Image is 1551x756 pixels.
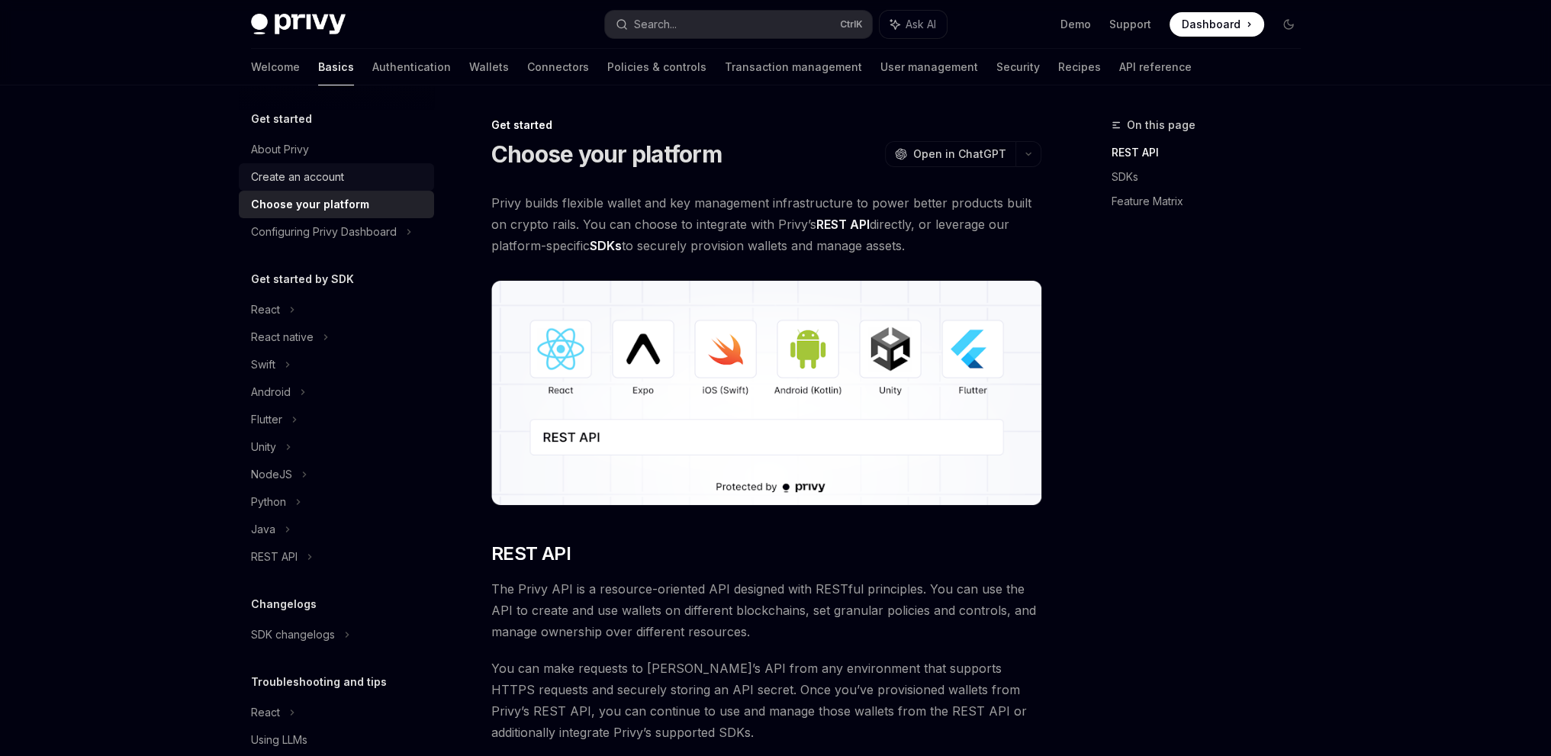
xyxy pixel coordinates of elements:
[251,110,312,128] h5: Get started
[491,281,1041,505] img: images/Platform2.png
[816,217,870,232] strong: REST API
[607,49,706,85] a: Policies & controls
[239,191,434,218] a: Choose your platform
[725,49,862,85] a: Transaction management
[1112,140,1313,165] a: REST API
[251,14,346,35] img: dark logo
[840,18,863,31] span: Ctrl K
[885,141,1015,167] button: Open in ChatGPT
[251,520,275,539] div: Java
[251,410,282,429] div: Flutter
[880,49,978,85] a: User management
[251,703,280,722] div: React
[1119,49,1192,85] a: API reference
[251,49,300,85] a: Welcome
[906,17,936,32] span: Ask AI
[1276,12,1301,37] button: Toggle dark mode
[239,726,434,754] a: Using LLMs
[1127,116,1195,134] span: On this page
[491,140,722,168] h1: Choose your platform
[251,301,280,319] div: React
[372,49,451,85] a: Authentication
[527,49,589,85] a: Connectors
[1058,49,1101,85] a: Recipes
[469,49,509,85] a: Wallets
[1170,12,1264,37] a: Dashboard
[1112,189,1313,214] a: Feature Matrix
[634,15,677,34] div: Search...
[491,578,1041,642] span: The Privy API is a resource-oriented API designed with RESTful principles. You can use the API to...
[251,673,387,691] h5: Troubleshooting and tips
[251,548,298,566] div: REST API
[251,465,292,484] div: NodeJS
[251,731,307,749] div: Using LLMs
[1060,17,1091,32] a: Demo
[318,49,354,85] a: Basics
[251,438,276,456] div: Unity
[491,117,1041,133] div: Get started
[251,355,275,374] div: Swift
[996,49,1040,85] a: Security
[239,136,434,163] a: About Privy
[491,192,1041,256] span: Privy builds flexible wallet and key management infrastructure to power better products built on ...
[251,168,344,186] div: Create an account
[251,626,335,644] div: SDK changelogs
[251,195,369,214] div: Choose your platform
[251,270,354,288] h5: Get started by SDK
[251,383,291,401] div: Android
[251,493,286,511] div: Python
[913,146,1006,162] span: Open in ChatGPT
[491,658,1041,743] span: You can make requests to [PERSON_NAME]’s API from any environment that supports HTTPS requests an...
[880,11,947,38] button: Ask AI
[251,140,309,159] div: About Privy
[1109,17,1151,32] a: Support
[1182,17,1240,32] span: Dashboard
[605,11,872,38] button: Search...CtrlK
[251,328,314,346] div: React native
[239,163,434,191] a: Create an account
[590,238,622,253] strong: SDKs
[491,542,571,566] span: REST API
[251,223,397,241] div: Configuring Privy Dashboard
[1112,165,1313,189] a: SDKs
[251,595,317,613] h5: Changelogs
